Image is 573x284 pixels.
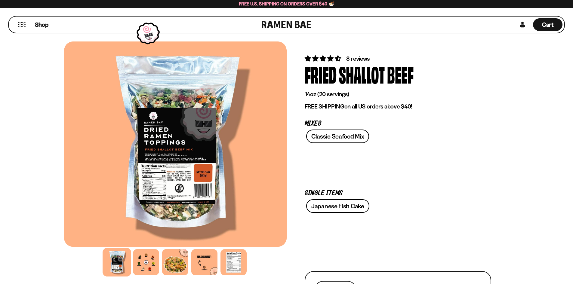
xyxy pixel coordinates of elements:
[346,55,370,62] span: 8 reviews
[305,55,342,62] span: 4.62 stars
[305,103,491,110] p: on all US orders above $40!
[305,191,491,196] p: Single Items
[305,121,491,127] p: Mixes
[339,63,385,85] div: Shallot
[387,63,414,85] div: Beef
[239,1,334,7] span: Free U.S. Shipping on Orders over $40 🍜
[306,130,369,143] a: Classic Seafood Mix
[306,199,369,213] a: Japanese Fish Cake
[533,17,562,33] a: Cart
[18,22,26,27] button: Mobile Menu Trigger
[35,21,48,29] span: Shop
[542,21,554,28] span: Cart
[305,63,337,85] div: Fried
[35,18,48,31] a: Shop
[305,90,491,98] p: 14oz (20 servings)
[305,103,344,110] strong: FREE SHIPPING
